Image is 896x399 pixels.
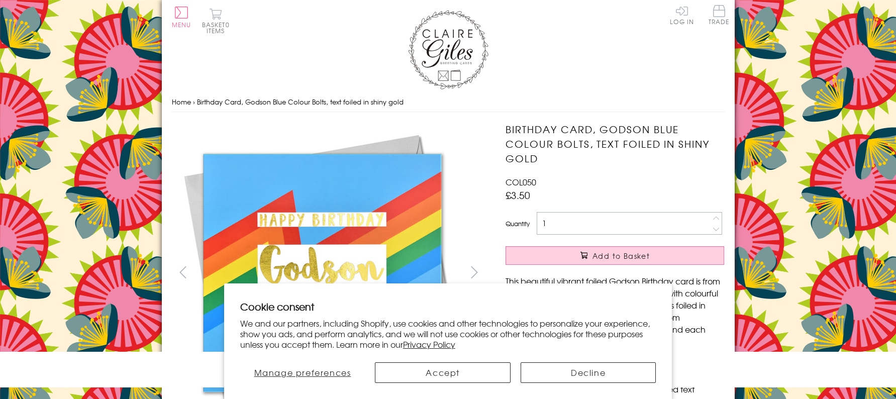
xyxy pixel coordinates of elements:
h1: Birthday Card, Godson Blue Colour Bolts, text foiled in shiny gold [506,122,724,165]
p: We and our partners, including Shopify, use cookies and other technologies to personalize your ex... [240,318,656,349]
span: Add to Basket [592,251,650,261]
button: Basket0 items [202,8,230,34]
img: Claire Giles Greetings Cards [408,10,488,89]
span: Manage preferences [254,366,351,378]
span: COL050 [506,176,536,188]
label: Quantity [506,219,530,228]
button: prev [172,261,194,283]
span: Menu [172,20,191,29]
span: 0 items [207,20,230,35]
nav: breadcrumbs [172,92,725,113]
button: Manage preferences [240,362,365,383]
p: This beautiful vibrant foiled Godson Birthday card is from the amazing Colour Pop range. Designed... [506,275,724,347]
a: Home [172,97,191,107]
span: › [193,97,195,107]
span: £3.50 [506,188,530,202]
h2: Cookie consent [240,300,656,314]
button: Decline [521,362,656,383]
a: Log In [670,5,694,25]
button: Accept [375,362,510,383]
button: next [463,261,485,283]
span: Birthday Card, Godson Blue Colour Bolts, text foiled in shiny gold [197,97,404,107]
button: Menu [172,7,191,28]
button: Add to Basket [506,246,724,265]
span: Trade [709,5,730,25]
a: Privacy Policy [403,338,455,350]
a: Trade [709,5,730,27]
